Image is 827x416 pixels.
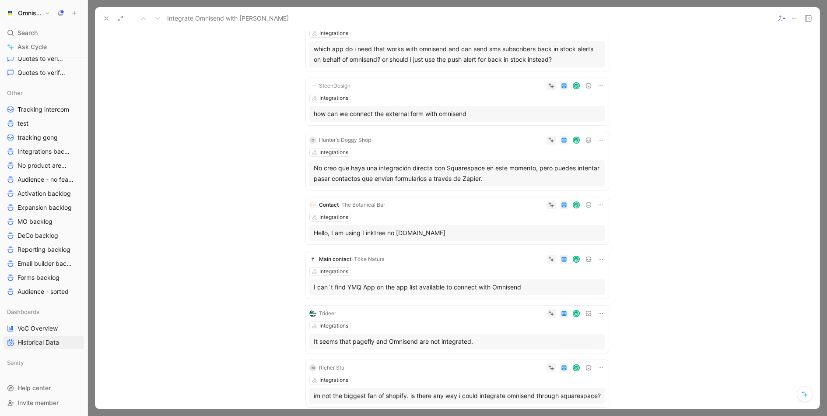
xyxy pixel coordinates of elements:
span: Reporting backlog [18,245,70,254]
div: which app do i need that works with omnisend and can send sms subscribers back in stock alerts on... [314,44,601,65]
div: Integrations [319,267,348,276]
span: Tracking intercom [18,105,69,114]
div: Sanity [4,356,84,369]
a: Tracking intercom [4,103,84,116]
div: Integrations [319,29,348,38]
div: It seems that pagefly and Omnisend are not integrated. [314,336,601,347]
div: how can we connect the external form with omnisend [314,109,601,119]
div: Integrations [319,376,348,384]
span: Audience - no feature tag [18,175,74,184]
div: Help center [4,381,84,395]
div: Hunter's Doggy Shop [319,136,371,145]
img: avatar [574,83,579,89]
a: Forms backlog [4,271,84,284]
a: Integrations backlog [4,145,84,158]
span: MO backlog [18,217,53,226]
div: Integrations [319,148,348,157]
img: logo [309,82,316,89]
span: Integrations backlog [18,147,72,156]
span: Ask Cycle [18,42,47,52]
span: Help center [18,384,51,391]
span: Audience - sorted [18,287,69,296]
div: DashboardsVoC OverviewHistorical Data [4,305,84,349]
span: Activation backlog [18,189,71,198]
div: Integrations [319,94,348,102]
div: Integrations [319,321,348,330]
button: OmnisendOmnisend [4,7,53,19]
div: Hello, I am using Linktree no [DOMAIN_NAME] [314,228,601,238]
div: C [309,137,316,144]
span: Quotes to verify MO [18,54,65,63]
a: Quotes to verify MO [4,52,84,65]
a: DeCo backlog [4,229,84,242]
a: No product area (Unknowns) [4,159,84,172]
span: Main contact [319,256,351,262]
a: Activation backlog [4,187,84,200]
div: OtherTracking intercomtesttracking gongIntegrations backlogNo product area (Unknowns)Audience - n... [4,86,84,298]
a: Audience - sorted [4,285,84,298]
div: Invite member [4,396,84,409]
span: No product area (Unknowns) [18,161,69,170]
span: Expansion backlog [18,203,72,212]
div: Other [4,86,84,99]
div: Dashboards [4,305,84,318]
span: Other [7,88,23,97]
div: Trideer [319,309,336,318]
h1: Omnisend [18,9,41,17]
img: logo [309,310,316,317]
div: M [309,364,316,371]
img: logo [309,201,316,208]
div: Richer Stu [319,363,344,372]
span: tracking gong [18,133,58,142]
img: avatar [574,257,579,262]
img: avatar [574,137,579,143]
span: Dashboards [7,307,39,316]
div: Integrations [319,213,348,222]
span: Forms backlog [18,273,60,282]
span: Integrate Omnisend with [PERSON_NAME] [167,13,289,24]
span: Invite member [18,399,59,406]
div: SteenDesign [319,81,350,90]
a: Historical Data [4,336,84,349]
div: Sanity [4,356,84,372]
div: No creo que haya una integración directa con Squarespace en este momento, pero puedes intentar pa... [314,163,601,184]
a: Audience - no feature tag [4,173,84,186]
a: Expansion backlog [4,201,84,214]
a: Ask Cycle [4,40,84,53]
img: logo [309,256,316,263]
img: Omnisend [6,9,14,18]
img: avatar [574,202,579,208]
span: Sanity [7,358,24,367]
img: avatar [574,365,579,371]
span: Historical Data [18,338,59,347]
a: Quotes to verify Reporting [4,66,84,79]
span: VoC Overview [18,324,58,333]
span: test [18,119,28,128]
span: Quotes to verify Reporting [18,68,68,77]
a: Email builder backlog [4,257,84,270]
a: test [4,117,84,130]
img: avatar [574,311,579,317]
a: VoC Overview [4,322,84,335]
a: tracking gong [4,131,84,144]
div: Search [4,26,84,39]
span: Contact [319,201,339,208]
span: · Tōke Natura [351,256,385,262]
a: MO backlog [4,215,84,228]
div: im not the biggest fan of shopify. is there any way i could integrate omnisend through squarespace? [314,391,601,401]
a: Reporting backlog [4,243,84,256]
span: · The Botanical Bar [339,201,385,208]
div: I can´t find YMQ App on the app list available to connect with Omnisend [314,282,601,293]
span: DeCo backlog [18,231,58,240]
span: Email builder backlog [18,259,73,268]
span: Search [18,28,38,38]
